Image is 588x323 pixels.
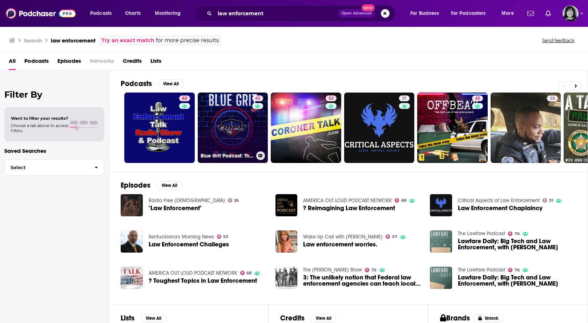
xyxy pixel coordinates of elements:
[240,271,252,275] a: 68
[446,8,496,19] button: open menu
[215,8,338,19] input: Search podcasts, credits, & more...
[121,230,143,253] img: Law Enforcement Challeges
[458,238,576,250] a: Lawfare Daily: Big Tech and Law Enforcement, with Lukas Bundonis
[515,232,520,236] span: 76
[430,230,452,253] img: Lawfare Daily: Big Tech and Law Enforcement, with Lukas Bundonis
[410,8,439,19] span: For Business
[201,153,253,159] h3: Blue Grit Podcast: The Voice of [US_STATE] Law Enforcement
[158,79,184,88] button: View All
[395,198,406,203] a: 68
[228,198,239,203] a: 26
[399,95,410,101] a: 31
[417,93,488,163] a: 45
[540,37,576,44] button: Send feedback
[85,8,121,19] button: open menu
[123,55,142,70] a: Credits
[125,8,141,19] span: Charts
[57,55,81,70] a: Episodes
[121,79,184,88] a: PodcastsView All
[234,199,239,202] span: 26
[121,181,182,190] a: EpisodesView All
[121,267,143,289] a: ? Toughest Topics in Law Enforcement
[440,314,470,323] h2: Brands
[150,55,161,70] a: Lists
[386,234,397,239] a: 57
[182,95,187,102] span: 62
[149,241,229,248] a: Law Enforcement Challeges
[179,95,190,101] a: 62
[451,8,486,19] span: For Podcasters
[458,274,576,287] span: Lawfare Daily: Big Tech and Law Enforcement, with [PERSON_NAME]
[11,123,68,133] span: Choose a tab above to access filters.
[303,241,378,248] a: Law enforcement worries.
[121,314,166,323] a: ListsView All
[140,314,166,323] button: View All
[502,8,514,19] span: More
[156,36,219,45] span: for more precise results
[303,197,392,204] a: AMERICA OUT LOUD PODCAST NETWORK
[90,8,112,19] span: Podcasts
[430,267,452,289] img: Lawfare Daily: Big Tech and Law Enforcement, with Lukas Bundonis
[4,159,104,176] button: Select
[310,314,337,323] button: View All
[508,268,520,272] a: 76
[563,5,579,21] img: User Profile
[5,165,89,170] span: Select
[563,5,579,21] span: Logged in as parkdalepublicity1
[275,267,298,289] img: 3: The unlikely notion that Federal law enforcement agencies can teach local law enforcement. @An...
[121,194,143,216] a: "Law Enforcement"
[430,194,452,216] img: Law Enforcement Chaplaincy
[223,235,228,238] span: 53
[475,95,480,102] span: 45
[24,55,49,70] a: Podcasts
[458,274,576,287] a: Lawfare Daily: Big Tech and Law Enforcement, with Lukas Bundonis
[149,278,257,284] span: ? Toughest Topics in Law Enforcement
[303,234,383,240] a: Wake Up Call with Amy King
[271,93,341,163] a: 52
[9,55,16,70] a: All
[275,230,298,253] img: Law enforcement worries.
[563,5,579,21] button: Show profile menu
[392,235,397,238] span: 57
[549,199,553,202] span: 31
[472,95,483,101] a: 45
[4,147,104,154] p: Saved Searches
[120,8,145,19] a: Charts
[342,12,372,15] span: Open Advanced
[217,234,229,239] a: 53
[362,4,375,11] span: New
[24,37,42,44] h3: Search
[51,37,96,44] h3: law enforcement
[156,181,182,190] button: View All
[4,89,104,100] h2: Filter By
[508,232,520,236] a: 76
[11,116,68,121] span: Want to filter your results?
[101,36,154,45] a: Try an exact match
[458,197,540,204] a: Critical Aspects of Law Enforcement
[121,314,134,323] h2: Lists
[198,93,268,163] a: 43Blue Grit Podcast: The Voice of [US_STATE] Law Enforcement
[458,238,576,250] span: Lawfare Daily: Big Tech and Law Enforcement, with [PERSON_NAME]
[149,270,237,276] a: AMERICA OUT LOUD PODCAST NETWORK
[543,198,553,203] a: 31
[6,7,76,20] img: Podchaser - Follow, Share and Rate Podcasts
[458,267,505,273] a: The Lawfare Podcast
[458,205,543,211] a: Law Enforcement Chaplaincy
[547,95,558,101] a: 25
[252,95,263,101] a: 43
[150,8,190,19] button: open menu
[524,7,537,20] a: Show notifications dropdown
[149,205,202,211] span: "Law Enforcement"
[344,93,415,163] a: 31
[550,95,555,102] span: 25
